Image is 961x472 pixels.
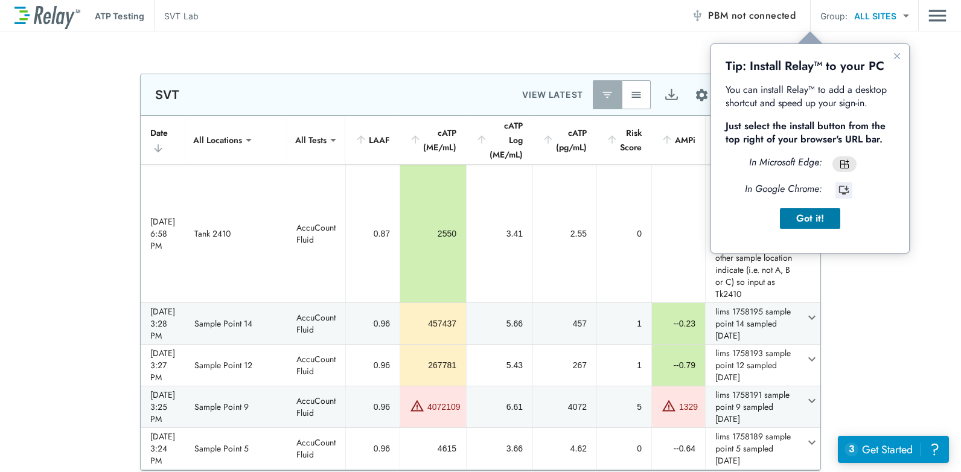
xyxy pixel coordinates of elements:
[705,428,802,469] td: lims 1758189 sample point 5 sampled [DATE]
[607,228,642,240] div: 0
[543,228,587,240] div: 2.55
[287,303,345,344] td: AccuCount Fluid
[607,401,642,413] div: 5
[356,228,390,240] div: 0.87
[150,215,175,252] div: [DATE] 6:58 PM
[601,89,613,101] img: Latest
[476,442,523,454] div: 3.66
[802,349,822,369] button: expand row
[185,386,287,427] td: Sample Point 9
[287,128,335,152] div: All Tests
[838,436,949,463] iframe: Resource center
[355,133,390,147] div: LAAF
[141,116,185,165] th: Date
[185,303,287,344] td: Sample Point 14
[410,228,456,240] div: 2550
[476,401,523,413] div: 6.61
[95,10,144,22] p: ATP Testing
[705,345,802,386] td: lims 1758193 sample point 12 sampled [DATE]
[476,317,523,330] div: 5.66
[802,307,822,328] button: expand row
[185,128,251,152] div: All Locations
[705,386,802,427] td: lims 1758191 sample point 9 sampled [DATE]
[155,88,179,102] p: SVT
[607,442,642,454] div: 0
[287,345,345,386] td: AccuCount Fluid
[356,401,390,413] div: 0.96
[185,428,287,469] td: Sample Point 5
[522,88,583,102] p: VIEW LATEST
[356,359,390,371] div: 0.96
[476,228,523,240] div: 3.41
[14,3,80,29] img: LuminUltra Relay
[691,10,703,22] img: Offline Icon
[705,165,802,302] td: LIMS No. 175833 - Bottle did not state if it was Pre or Post [MEDICAL_DATA], Process thought it w...
[543,401,587,413] div: 4072
[427,401,461,413] div: 4072109
[476,118,523,162] div: cATP Log (ME/mL)
[150,347,175,383] div: [DATE] 3:27 PM
[287,428,345,469] td: AccuCount Fluid
[705,303,802,344] td: lims 1758195 sample point 14 sampled [DATE]
[356,317,390,330] div: 0.96
[150,389,175,425] div: [DATE] 3:25 PM
[150,430,175,467] div: [DATE] 3:24 PM
[476,359,523,371] div: 5.43
[664,88,679,103] img: Export Icon
[410,359,456,371] div: 267781
[607,359,642,371] div: 1
[686,4,800,28] button: PBM not connected
[708,7,796,24] span: PBM
[606,126,642,155] div: Risk Score
[679,401,698,413] div: 1329
[542,126,587,155] div: cATP (pg/mL)
[185,165,287,302] td: Tank 2410
[185,345,287,386] td: Sample Point 12
[928,4,947,27] button: Main menu
[661,133,695,147] div: AMPi
[410,442,456,454] div: 4615
[820,10,848,22] p: Group:
[657,80,686,109] button: Export
[410,317,456,330] div: 457437
[662,317,695,330] div: --0.23
[694,88,709,103] img: Settings Icon
[928,4,947,27] img: Drawer Icon
[287,386,345,427] td: AccuCount Fluid
[543,317,587,330] div: 457
[662,359,695,371] div: --0.79
[543,442,587,454] div: 4.62
[150,305,175,342] div: [DATE] 3:28 PM
[410,398,424,413] img: Warning
[686,79,718,111] button: Site setup
[802,432,822,453] button: expand row
[662,442,695,454] div: --0.64
[356,442,390,454] div: 0.96
[711,44,909,253] iframe: tooltip
[662,398,676,413] img: Warning
[732,8,796,22] span: not connected
[287,165,345,302] td: AccuCount Fluid
[607,317,642,330] div: 1
[164,10,199,22] p: SVT Lab
[802,391,822,411] button: expand row
[409,126,456,155] div: cATP (ME/mL)
[543,359,587,371] div: 267
[630,89,642,101] img: View All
